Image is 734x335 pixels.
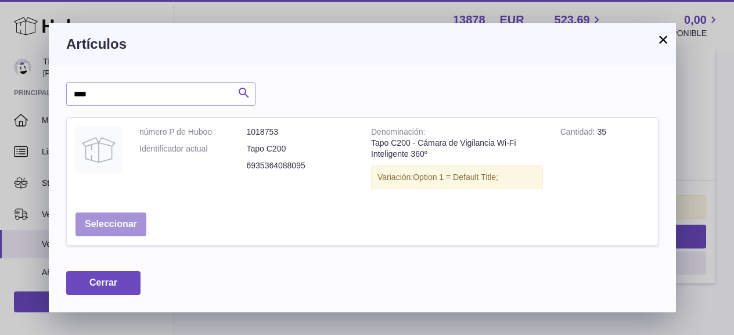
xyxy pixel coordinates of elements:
dt: número P de Huboo [139,127,247,138]
div: Variación: [371,165,543,189]
dd: Tapo C200 [247,143,354,154]
button: Seleccionar [75,212,146,236]
button: Cerrar [66,271,141,295]
strong: Cantidad [560,127,598,139]
span: Option 1 = Default Title; [413,172,498,182]
button: × [656,33,670,46]
dd: 6935364088095 [247,160,354,171]
h3: Artículos [66,35,659,53]
img: Tapo C200 - Cámara de Vigilancia Wi-Fi Inteligente 360º [75,127,122,173]
strong: Denominación [371,127,425,139]
span: Cerrar [89,278,117,287]
dt: Identificador actual [139,143,247,154]
dd: 1018753 [247,127,354,138]
div: Tapo C200 - Cámara de Vigilancia Wi-Fi Inteligente 360º [371,138,543,160]
td: 35 [552,118,658,204]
